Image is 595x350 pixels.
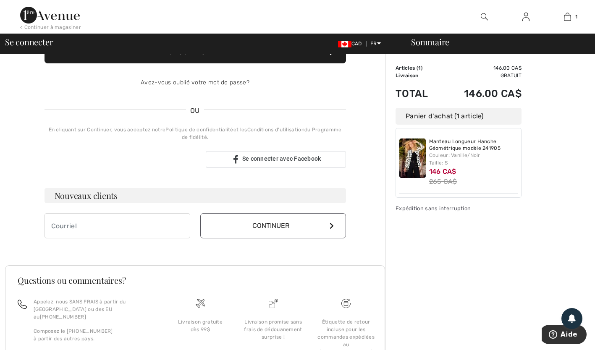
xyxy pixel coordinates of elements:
a: Se connecter [516,12,536,22]
td: Total [396,79,441,108]
span: CAD [338,41,365,47]
div: Livraison promise sans frais de dédouanement surprise ! [244,318,303,341]
iframe: Sign in with Google Button [40,150,203,169]
s: 265 CA$ [429,178,457,185]
p: Composez le [PHONE_NUMBER] à partir des autres pays. [34,327,154,342]
a: 1 [547,12,588,22]
img: recherche [481,12,488,22]
div: < Continuer à magasiner [20,24,81,31]
img: 1ère Avenue [20,7,80,24]
a: Conditions d'utilisation [247,127,304,133]
img: call [18,300,27,309]
span: Se connecter [5,38,53,46]
div: Couleur: Vanille/Noir Taille: S [429,151,518,167]
span: FR [370,41,381,47]
a: Avez-vous oublié votre mot de passe? [141,79,249,86]
img: Manteau Longueur Hanche Géométrique modèle 241905 [399,138,426,178]
a: Manteau Longueur Hanche Géométrique modèle 241905 [429,138,518,151]
td: Gratuit [441,72,522,79]
img: Livraison promise sans frais de dédouanement surprise&nbsp;! [269,299,278,308]
span: 1 [575,13,577,21]
h3: Nouveaux clients [45,188,346,203]
div: En cliquant sur Continuer, vous acceptez notre et les du Programme de fidélité. [45,126,346,141]
img: Livraison gratuite dès 99$ [196,299,205,308]
img: Mes infos [522,12,529,22]
span: 146 CA$ [429,167,456,175]
a: Politique de confidentialité [165,127,233,133]
button: Continuer [200,213,346,238]
div: Livraison gratuite dès 99$ [170,318,230,333]
img: Livraison gratuite dès 99$ [341,299,351,308]
img: Canadian Dollar [338,41,351,47]
td: Articles ( ) [396,64,441,72]
td: 146.00 CA$ [441,79,522,108]
a: [PHONE_NUMBER] [40,314,86,320]
span: Se connecter avec Facebook [242,155,321,162]
div: Panier d'achat (1 article) [396,108,522,125]
iframe: Ouvre un widget dans lequel vous pouvez trouver plus d’informations [542,325,587,346]
img: Mon panier [564,12,571,22]
p: Appelez-nous SANS FRAIS à partir du [GEOGRAPHIC_DATA] ou des EU au [34,298,154,321]
div: Sommaire [401,38,590,46]
a: Se connecter avec Facebook [206,151,346,168]
div: Expédition sans interruption [396,204,522,212]
input: Courriel [45,213,190,238]
td: Livraison [396,72,441,79]
span: 1 [418,65,421,71]
td: 146.00 CA$ [441,64,522,72]
h3: Questions ou commentaires? [18,276,372,285]
span: OU [186,106,204,116]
